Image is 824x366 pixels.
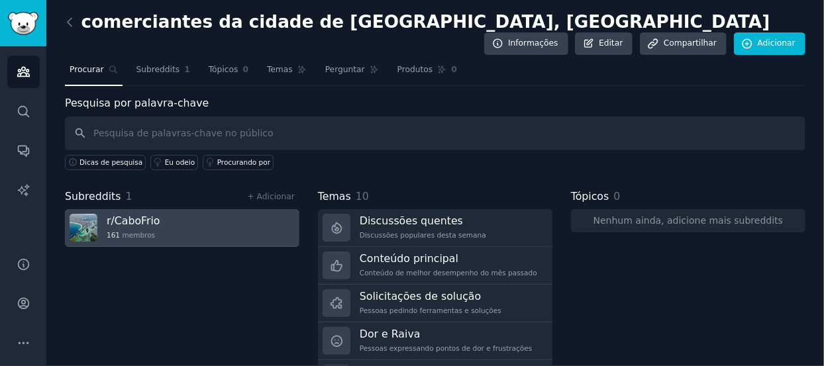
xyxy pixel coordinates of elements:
font: Subreddits [136,65,180,74]
img: Logotipo do GummySearch [8,12,38,35]
font: 0 [613,190,620,203]
font: comerciantes da cidade de [GEOGRAPHIC_DATA], [GEOGRAPHIC_DATA] [81,12,770,32]
a: Perguntar [321,60,384,87]
font: 161 [107,231,120,239]
font: Dicas de pesquisa [79,158,142,166]
font: Perguntar [325,65,365,74]
font: Procurar [70,65,104,74]
a: Compartilhar [640,32,727,55]
font: 0 [243,65,249,74]
font: Eu odeio [165,158,195,166]
a: Eu odeio [150,155,198,170]
a: Temas [262,60,311,87]
font: Nenhum ainda, adicione mais subreddits [593,215,783,226]
font: Compartilhar [664,38,717,48]
font: 0 [451,65,457,74]
font: 1 [126,190,132,203]
font: Tópicos [571,190,609,203]
a: Procurar [65,60,123,87]
img: Cabo Frio [70,214,97,242]
font: Conteúdo principal [360,252,458,265]
a: Informações [484,32,568,55]
font: Informações [508,38,558,48]
font: CaboFrio [115,214,160,227]
font: Pessoas expressando pontos de dor e frustrações [360,344,532,352]
font: Dor e Raiva [360,328,421,340]
a: Dor e RaivaPessoas expressando pontos de dor e frustrações [318,322,552,360]
a: Subreddits1 [132,60,195,87]
font: Pesquisa por palavra-chave [65,97,209,109]
font: Subreddits [65,190,121,203]
button: Dicas de pesquisa [65,155,146,170]
a: r/CaboFrio161membros [65,209,299,247]
font: Produtos [397,65,433,74]
input: Pesquisa de palavras-chave no público [65,116,805,150]
font: Procurando por [217,158,270,166]
font: 10 [356,190,369,203]
font: membros [123,231,156,239]
font: Temas [267,65,293,74]
font: Temas [318,190,351,203]
a: Discussões quentesDiscussões populares desta semana [318,209,552,247]
font: Pessoas pedindo ferramentas e soluções [360,306,501,314]
font: Editar [599,38,623,48]
font: Discussões populares desta semana [360,231,486,239]
a: Procurando por [203,155,274,170]
a: Editar [575,32,633,55]
a: Produtos0 [393,60,462,87]
a: Solicitações de soluçãoPessoas pedindo ferramentas e soluções [318,285,552,322]
font: Solicitações de solução [360,290,481,302]
font: Discussões quentes [360,214,463,227]
font: Tópicos [209,65,238,74]
a: Adicionar [734,32,805,55]
a: + Adicionar [248,192,295,201]
a: Tópicos0 [204,60,253,87]
font: Conteúdo de melhor desempenho do mês passado [360,269,537,277]
a: Nenhum ainda, adicione mais subreddits [571,209,805,232]
a: Conteúdo principalConteúdo de melhor desempenho do mês passado [318,247,552,285]
font: 1 [184,65,190,74]
font: r/ [107,214,115,227]
font: Adicionar [758,38,796,48]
